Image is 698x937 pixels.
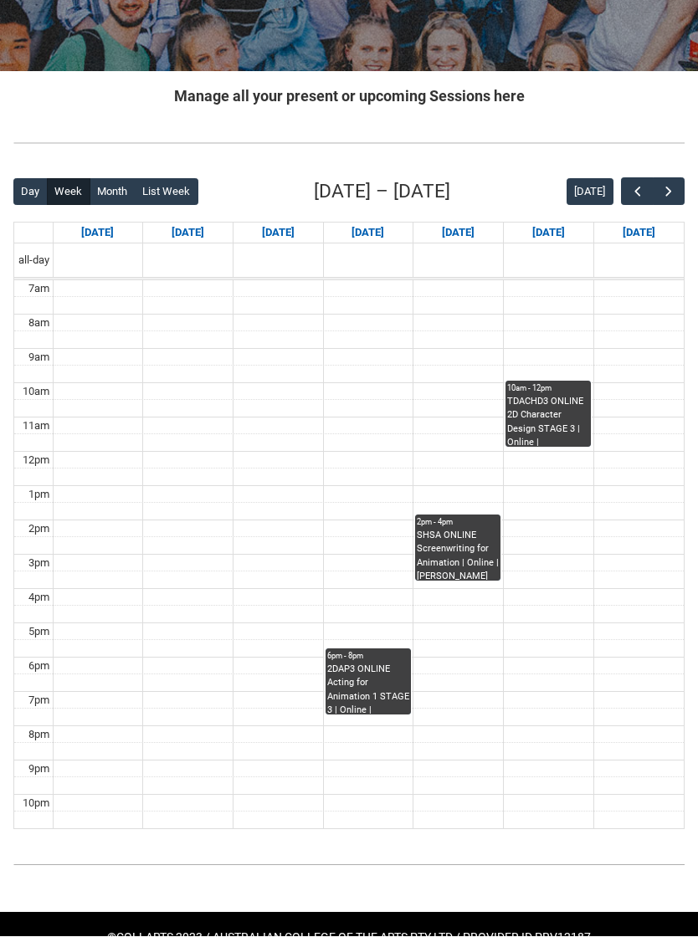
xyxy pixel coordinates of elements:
div: 6pm [25,658,53,675]
a: Go to November 3, 2025 [168,223,208,243]
div: 6pm - 8pm [327,651,409,663]
a: Go to November 7, 2025 [529,223,568,243]
div: 2DAP3 ONLINE Acting for Animation 1 STAGE 3 | Online | [PERSON_NAME] [327,663,409,714]
a: Go to November 4, 2025 [259,223,298,243]
button: [DATE] [567,179,613,206]
div: 3pm [25,556,53,572]
img: REDU_GREY_LINE [13,859,685,871]
h2: [DATE] – [DATE] [314,178,450,207]
div: 7am [25,281,53,298]
button: Next Week [653,178,685,206]
a: Go to November 2, 2025 [78,223,117,243]
a: Go to November 5, 2025 [348,223,387,243]
a: Go to November 6, 2025 [439,223,478,243]
div: 11am [19,418,53,435]
div: 8pm [25,727,53,744]
div: 9am [25,350,53,366]
div: TDACHD3 ONLINE 2D Character Design STAGE 3 | Online | [PERSON_NAME] [507,396,589,447]
div: 12pm [19,453,53,469]
div: 9pm [25,761,53,778]
div: SHSA ONLINE Screenwriting for Animation | Online | [PERSON_NAME] [417,530,499,581]
div: 4pm [25,590,53,607]
button: Month [90,179,136,206]
h2: Manage all your present or upcoming Sessions here [13,85,685,108]
div: 8am [25,315,53,332]
div: 1pm [25,487,53,504]
div: 10pm [19,796,53,812]
button: List Week [135,179,198,206]
button: Day [13,179,48,206]
div: 2pm - 4pm [417,517,499,529]
div: 2pm [25,521,53,538]
div: 5pm [25,624,53,641]
div: 7pm [25,693,53,709]
div: 10am - 12pm [507,383,589,395]
button: Previous Week [621,178,653,206]
a: Go to November 8, 2025 [619,223,659,243]
div: 10am [19,384,53,401]
img: REDU_GREY_LINE [13,138,685,150]
span: all-day [15,253,53,269]
button: Week [47,179,90,206]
